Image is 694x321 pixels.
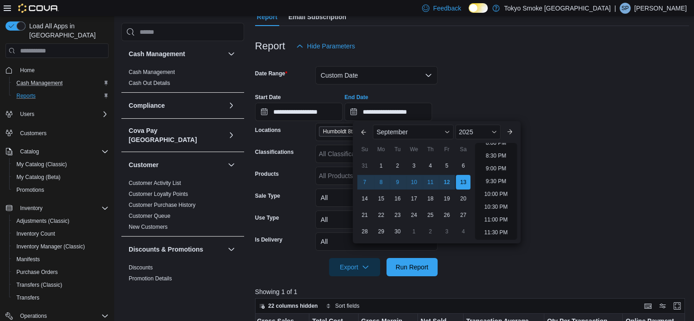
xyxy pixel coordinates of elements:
input: Dark Mode [469,3,488,13]
label: Date Range [255,70,287,77]
label: Locations [255,126,281,134]
span: My Catalog (Classic) [13,159,109,170]
span: Load All Apps in [GEOGRAPHIC_DATA] [26,21,109,40]
img: Cova [18,4,59,13]
div: day-11 [423,175,438,189]
input: Press the down key to open a popover containing a calendar. [255,103,343,121]
a: New Customers [129,224,167,230]
label: Use Type [255,214,279,221]
div: Button. Open the month selector. September is currently selected. [373,125,453,139]
a: Cash Management [13,78,66,89]
button: Catalog [16,146,42,157]
button: Transfers (Classic) [9,279,112,291]
input: Press the down key to enter a popover containing a calendar. Press the escape key to close the po... [344,103,432,121]
div: We [407,142,421,157]
button: Export [329,258,380,276]
span: Export [334,258,375,276]
div: day-19 [439,191,454,206]
span: Hide Parameters [307,42,355,51]
button: Cash Management [129,49,224,58]
a: Inventory Manager (Classic) [13,241,89,252]
button: Next month [502,125,517,139]
a: Promotion Details [129,275,172,282]
a: Customer Activity List [129,180,181,186]
div: day-5 [439,158,454,173]
button: Previous Month [356,125,371,139]
button: Transfers [9,291,112,304]
a: Cash Management [129,69,175,75]
span: Run Report [396,263,428,272]
span: Inventory [20,205,42,212]
button: Adjustments (Classic) [9,215,112,227]
span: Feedback [433,4,461,13]
button: Keyboard shortcuts [642,300,653,311]
h3: Customer [129,160,158,169]
button: Inventory Manager (Classic) [9,240,112,253]
span: Catalog [20,148,39,155]
button: Display options [657,300,668,311]
span: Manifests [16,256,40,263]
span: Email Subscription [288,8,346,26]
a: Manifests [13,254,43,265]
span: Purchase Orders [13,267,109,278]
span: September [376,128,407,136]
span: Reports [13,90,109,101]
span: Promotions [16,186,44,194]
div: day-20 [456,191,470,206]
label: Products [255,170,279,178]
span: Inventory Count [16,230,55,237]
button: Customers [2,126,112,139]
span: Inventory Manager (Classic) [13,241,109,252]
button: Inventory [2,202,112,215]
button: Promotions [9,184,112,196]
button: Custom Date [315,66,438,84]
div: day-29 [374,224,388,239]
p: Showing 1 of 1 [255,287,689,296]
h3: Cash Management [129,49,185,58]
div: day-8 [374,175,388,189]
div: day-24 [407,208,421,222]
div: day-31 [357,158,372,173]
h3: Cova Pay [GEOGRAPHIC_DATA] [129,126,224,144]
label: Classifications [255,148,294,156]
button: Home [2,63,112,77]
span: Humboldt 8th [319,126,367,137]
a: Inventory Count [13,228,59,239]
span: Report [257,8,277,26]
li: 9:30 PM [482,176,510,187]
div: Discounts & Promotions [121,262,244,299]
p: [PERSON_NAME] [634,3,687,14]
a: Promotions [13,184,48,195]
div: day-16 [390,191,405,206]
button: My Catalog (Beta) [9,171,112,184]
button: Catalog [2,145,112,158]
h3: Discounts & Promotions [129,245,203,254]
span: Cash Management [13,78,109,89]
button: Sort fields [322,300,363,311]
div: day-4 [456,224,470,239]
a: Home [16,65,38,76]
span: Catalog [16,146,109,157]
div: Th [423,142,438,157]
button: Customer [226,159,237,170]
label: Is Delivery [255,236,282,243]
div: day-22 [374,208,388,222]
span: Home [16,64,109,76]
li: 10:30 PM [480,201,511,212]
div: day-14 [357,191,372,206]
div: Su [357,142,372,157]
p: | [614,3,616,14]
div: Sa [456,142,470,157]
div: day-21 [357,208,372,222]
span: Adjustments (Classic) [16,217,69,225]
span: My Catalog (Beta) [13,172,109,183]
span: Customer Loyalty Points [129,190,188,198]
a: Transfers (Classic) [13,279,66,290]
h3: Compliance [129,101,165,110]
div: Fr [439,142,454,157]
a: Customer Purchase History [129,202,196,208]
div: day-30 [390,224,405,239]
div: day-15 [374,191,388,206]
span: Promotions [13,184,109,195]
